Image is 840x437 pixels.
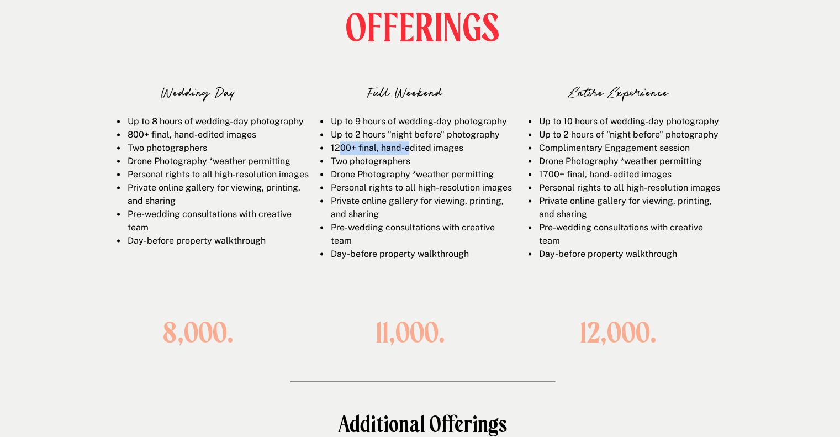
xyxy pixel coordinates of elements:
li: 1700+ final, hand-edited images [538,168,720,181]
span: Drone Photography *weather permitting [538,156,701,166]
li: Up to 2 hours "night before" photography [330,128,512,141]
li: Drone Photography *weather permitting [330,168,512,181]
li: Pre-wedding consultations with creative team [538,221,720,248]
h1: Additional Offerings [223,412,622,437]
p: Wedding Day [156,81,240,103]
li: Two photographers [330,155,512,168]
li: Up to 9 hours of wedding-day photography [330,115,512,128]
h1: 11,000. [339,317,482,348]
li: Private online gallery for viewing, printing, and sharing [538,194,720,221]
li: Personal rights to all high-resolution images [330,181,512,194]
li: Private online gallery for viewing, printing, and sharing [330,194,512,221]
li: Private online gallery for viewing, printing, and sharing [126,181,309,208]
span: 1200+ final, hand-edited images [330,143,463,153]
li: Pre-wedding consultations with creative team [330,221,512,248]
h1: OFFERINGS [342,8,503,46]
p: Full Weekend [363,81,447,103]
p: Entire Experience [567,81,670,103]
li: Up to 10 hours of wedding-day photography [538,115,720,128]
li: Personal rights to all high-resolution images [126,168,309,181]
li: Up to 2 hours of "night before" photography [538,128,720,141]
h1: 12,000. [547,317,690,348]
span: Day-before property walkthrough [538,249,677,259]
li: 800+ final, hand-edited images [126,128,309,141]
li: Up to 8 hours of wedding-day photography [126,115,309,128]
li: Personal rights to all high-resolution images [538,181,720,194]
li: Two photographers [126,141,309,155]
li: Drone Photography *weather permitting [126,155,309,168]
span: Day-before property walkthrough [127,235,265,246]
li: Complimentary Engagement session [538,141,720,155]
li: Pre-wedding consultations with creative team [126,208,309,234]
li: Day-before property walkthrough [330,248,512,261]
h1: 8,000. [126,317,270,348]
